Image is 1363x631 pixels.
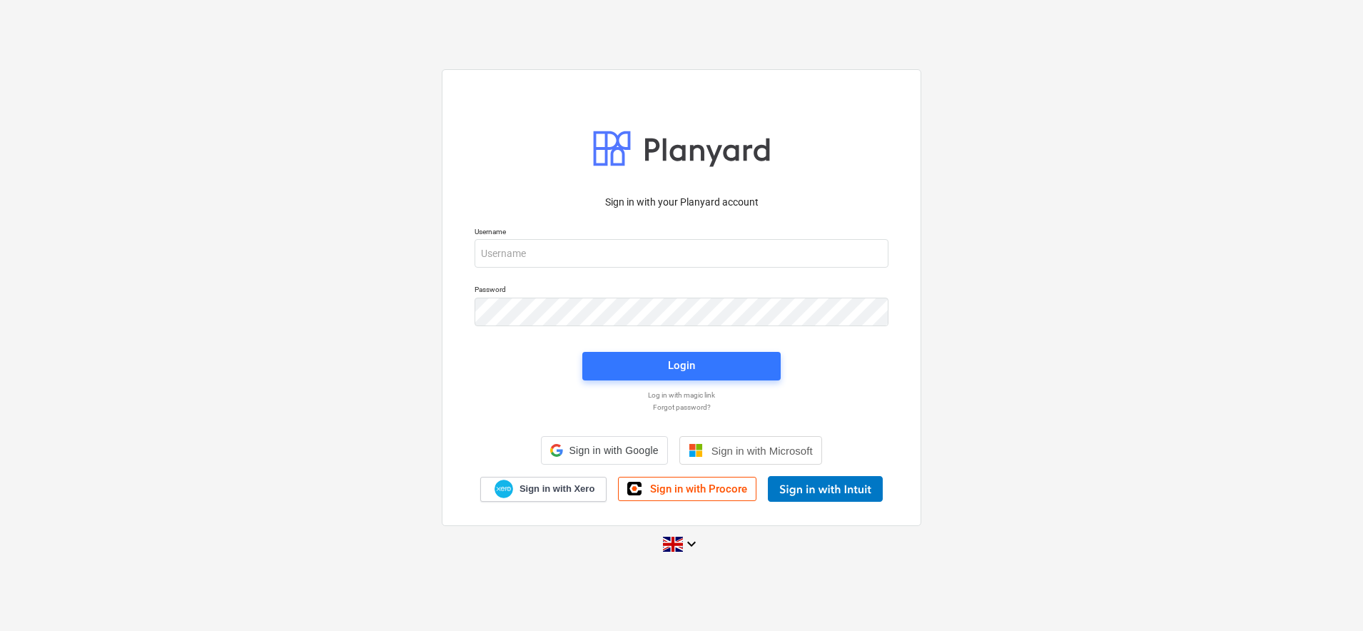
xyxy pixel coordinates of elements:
p: Password [475,285,888,297]
img: Microsoft logo [689,443,703,458]
span: Sign in with Xero [520,483,594,495]
a: Log in with magic link [467,390,896,400]
input: Username [475,239,888,268]
img: Xero logo [495,480,513,499]
div: Sign in with Google [541,436,667,465]
p: Sign in with your Planyard account [475,195,888,210]
a: Forgot password? [467,403,896,412]
span: Sign in with Google [569,445,658,456]
i: keyboard_arrow_down [683,535,700,552]
button: Login [582,352,781,380]
a: Sign in with Xero [480,477,607,502]
p: Username [475,227,888,239]
span: Sign in with Procore [650,483,747,495]
span: Sign in with Microsoft [711,445,813,457]
div: Login [668,356,695,375]
a: Sign in with Procore [618,477,756,501]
